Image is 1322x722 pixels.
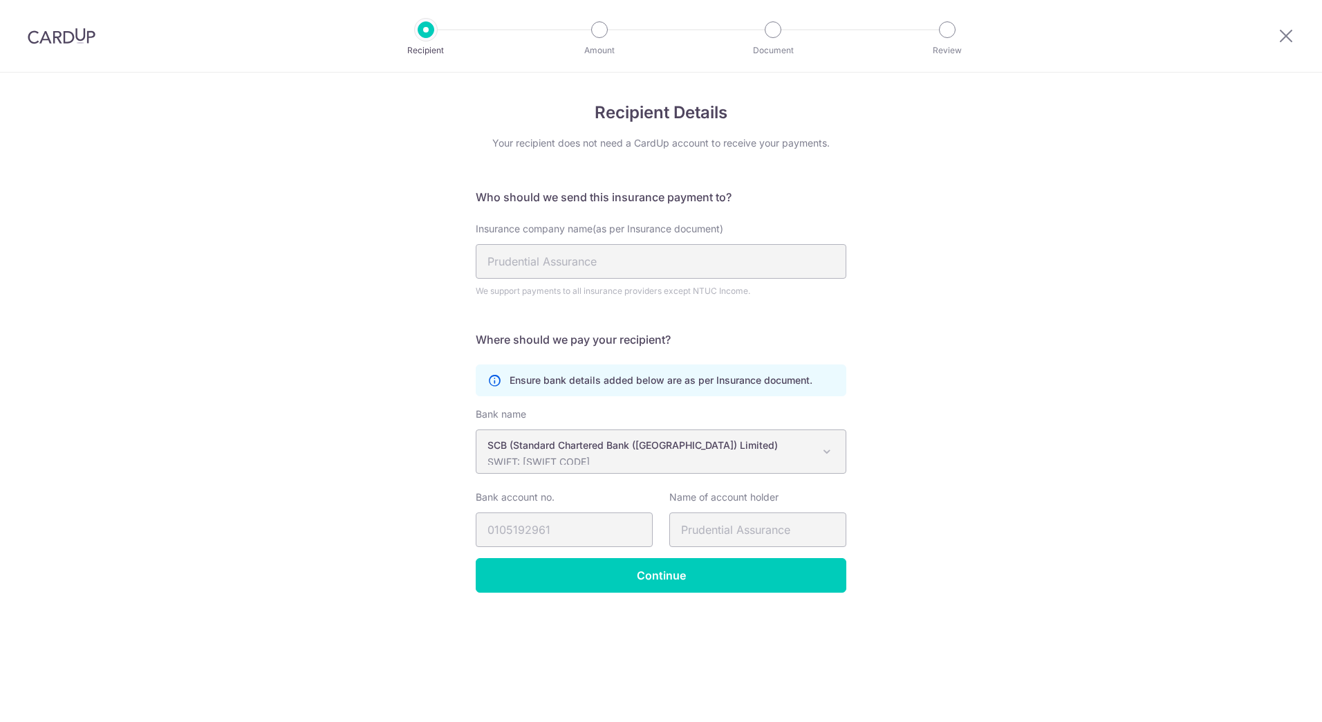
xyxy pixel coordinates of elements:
[476,558,846,593] input: Continue
[476,407,526,421] label: Bank name
[375,44,477,57] p: Recipient
[476,490,555,504] label: Bank account no.
[548,44,651,57] p: Amount
[476,430,846,473] span: SCB (Standard Chartered Bank (Singapore) Limited)
[476,100,846,125] h4: Recipient Details
[476,331,846,348] h5: Where should we pay your recipient?
[722,44,824,57] p: Document
[476,189,846,205] h5: Who should we send this insurance payment to?
[476,284,846,298] div: We support payments to all insurance providers except NTUC Income.
[476,223,723,234] span: Insurance company name(as per Insurance document)
[476,136,846,150] div: Your recipient does not need a CardUp account to receive your payments.
[487,455,812,469] p: SWIFT: [SWIFT_CODE]
[476,429,846,474] span: SCB (Standard Chartered Bank (Singapore) Limited)
[487,438,812,452] p: SCB (Standard Chartered Bank ([GEOGRAPHIC_DATA]) Limited)
[669,490,779,504] label: Name of account holder
[28,28,95,44] img: CardUp
[896,44,998,57] p: Review
[510,373,812,387] p: Ensure bank details added below are as per Insurance document.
